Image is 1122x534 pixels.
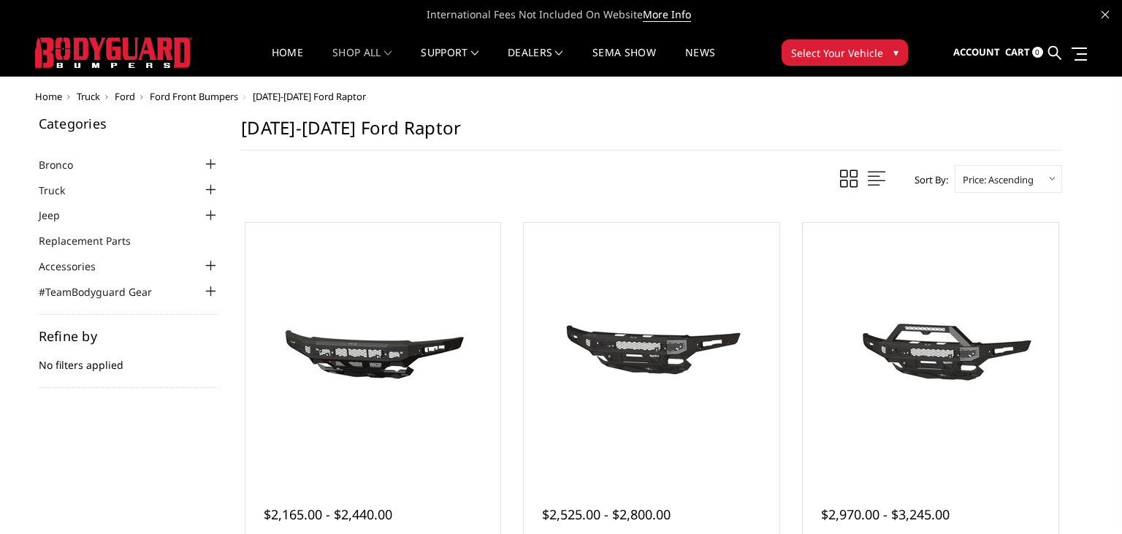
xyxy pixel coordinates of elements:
span: [DATE]-[DATE] Ford Raptor [253,90,366,103]
a: Ford Front Bumpers [150,90,238,103]
a: Replacement Parts [39,233,149,248]
a: Cart 0 [1005,33,1043,72]
h5: Categories [39,117,220,130]
a: SEMA Show [592,47,656,76]
span: Account [953,45,1000,58]
img: BODYGUARD BUMPERS [35,37,192,68]
span: 0 [1032,47,1043,58]
a: Home [35,90,62,103]
a: Account [953,33,1000,72]
a: Accessories [39,259,114,274]
a: 2021-2025 Ford Raptor - Freedom Series - Base Front Bumper (winch mount) [527,226,776,475]
span: Cart [1005,45,1030,58]
a: Support [421,47,478,76]
a: #TeamBodyguard Gear [39,284,170,300]
h5: Refine by [39,329,220,343]
button: Select Your Vehicle [782,39,908,66]
a: Truck [77,90,100,103]
a: More Info [643,7,691,22]
span: $2,165.00 - $2,440.00 [264,506,392,523]
a: Ford [115,90,135,103]
h1: [DATE]-[DATE] Ford Raptor [241,117,1062,150]
a: Bronco [39,157,91,172]
a: 2021-2025 Ford Raptor - Freedom Series - Baja Front Bumper (winch mount) 2021-2025 Ford Raptor - ... [806,226,1055,475]
a: Jeep [39,207,78,223]
span: $2,970.00 - $3,245.00 [821,506,950,523]
div: No filters applied [39,329,220,388]
a: News [685,47,715,76]
a: Truck [39,183,83,198]
a: Home [272,47,303,76]
span: $2,525.00 - $2,800.00 [542,506,671,523]
a: Dealers [508,47,563,76]
img: 2021-2025 Ford Raptor - Freedom Series - Base Front Bumper (winch mount) [535,296,768,405]
span: Select Your Vehicle [791,45,883,61]
a: shop all [332,47,392,76]
span: ▾ [893,45,898,60]
label: Sort By: [907,169,948,191]
a: 2021-2025 Ford Raptor - Freedom Series - Base Front Bumper (non-winch) 2021-2025 Ford Raptor - Fr... [249,226,497,475]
